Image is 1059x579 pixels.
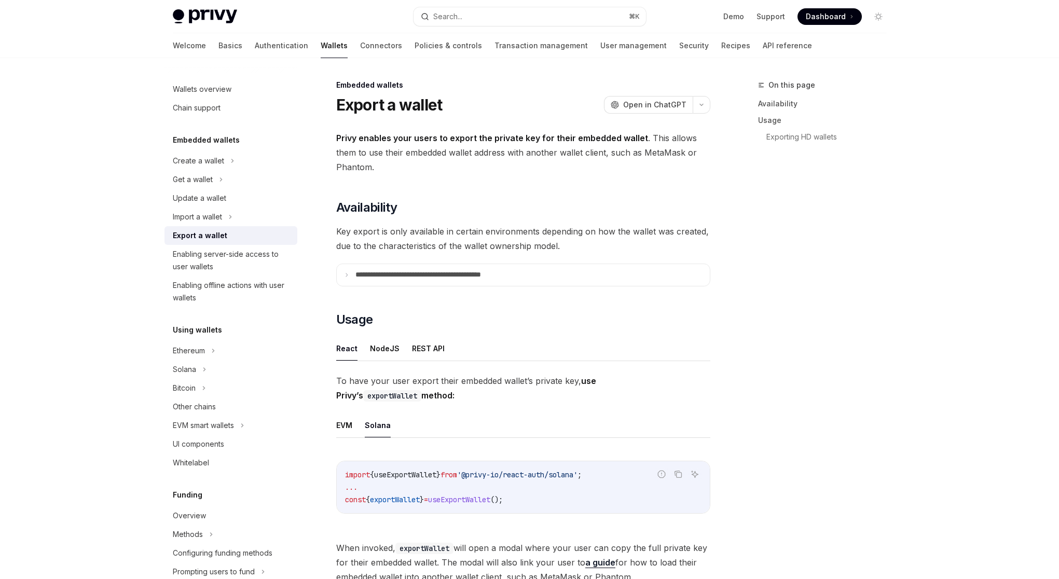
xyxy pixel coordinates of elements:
button: REST API [412,336,445,361]
div: Export a wallet [173,229,227,242]
a: Enabling offline actions with user wallets [164,276,297,307]
a: Policies & controls [415,33,482,58]
h1: Export a wallet [336,95,443,114]
a: Recipes [721,33,750,58]
a: UI components [164,435,297,453]
span: On this page [768,79,815,91]
span: (); [490,495,503,504]
button: Ask AI [688,467,702,481]
a: API reference [763,33,812,58]
span: . This allows them to use their embedded wallet address with another wallet client, such as MetaM... [336,131,710,174]
a: Exporting HD wallets [766,129,895,145]
a: Update a wallet [164,189,297,208]
div: Wallets overview [173,83,231,95]
a: Configuring funding methods [164,544,297,562]
span: Open in ChatGPT [623,100,686,110]
div: Whitelabel [173,457,209,469]
span: const [345,495,366,504]
a: User management [600,33,667,58]
img: light logo [173,9,237,24]
div: Chain support [173,102,221,114]
a: Usage [758,112,895,129]
a: Overview [164,506,297,525]
div: Create a wallet [173,155,224,167]
a: Whitelabel [164,453,297,472]
a: Chain support [164,99,297,117]
div: Search... [433,10,462,23]
strong: use Privy’s method: [336,376,596,401]
span: { [370,470,374,479]
a: Basics [218,33,242,58]
span: ... [345,482,357,492]
button: NodeJS [370,336,400,361]
a: Authentication [255,33,308,58]
button: React [336,336,357,361]
div: Prompting users to fund [173,566,255,578]
div: Embedded wallets [336,80,710,90]
a: Wallets overview [164,80,297,99]
a: Enabling server-side access to user wallets [164,245,297,276]
button: Search...⌘K [414,7,646,26]
a: Demo [723,11,744,22]
span: Key export is only available in certain environments depending on how the wallet was created, due... [336,224,710,253]
div: Ethereum [173,344,205,357]
div: Enabling offline actions with user wallets [173,279,291,304]
span: Availability [336,199,397,216]
code: exportWallet [363,390,421,402]
h5: Using wallets [173,324,222,336]
span: } [436,470,441,479]
span: Usage [336,311,373,328]
div: Enabling server-side access to user wallets [173,248,291,273]
div: Configuring funding methods [173,547,272,559]
button: Report incorrect code [655,467,668,481]
div: EVM smart wallets [173,419,234,432]
a: Transaction management [494,33,588,58]
button: EVM [336,413,352,437]
button: Toggle dark mode [870,8,887,25]
a: Export a wallet [164,226,297,245]
div: Get a wallet [173,173,213,186]
div: Solana [173,363,196,376]
a: Connectors [360,33,402,58]
a: Welcome [173,33,206,58]
span: = [424,495,428,504]
a: Availability [758,95,895,112]
button: Solana [365,413,391,437]
h5: Embedded wallets [173,134,240,146]
h5: Funding [173,489,202,501]
span: ⌘ K [629,12,640,21]
div: Methods [173,528,203,541]
a: Security [679,33,709,58]
div: Overview [173,509,206,522]
div: Other chains [173,401,216,413]
span: Dashboard [806,11,846,22]
button: Open in ChatGPT [604,96,693,114]
span: useExportWallet [428,495,490,504]
div: UI components [173,438,224,450]
strong: Privy enables your users to export the private key for their embedded wallet [336,133,648,143]
a: Dashboard [797,8,862,25]
span: import [345,470,370,479]
span: To have your user export their embedded wallet’s private key, [336,374,710,403]
a: Other chains [164,397,297,416]
span: useExportWallet [374,470,436,479]
button: Copy the contents from the code block [671,467,685,481]
span: from [441,470,457,479]
span: exportWallet [370,495,420,504]
span: ; [577,470,582,479]
div: Import a wallet [173,211,222,223]
a: Wallets [321,33,348,58]
div: Bitcoin [173,382,196,394]
a: Support [757,11,785,22]
span: '@privy-io/react-auth/solana' [457,470,577,479]
span: } [420,495,424,504]
span: { [366,495,370,504]
div: Update a wallet [173,192,226,204]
